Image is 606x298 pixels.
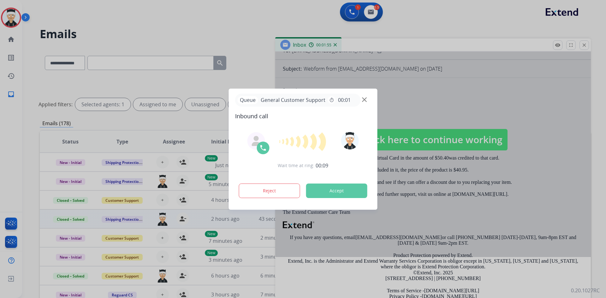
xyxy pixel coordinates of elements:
img: close-button [362,97,367,102]
span: General Customer Support [258,96,328,104]
img: call-icon [259,144,267,152]
button: Accept [306,184,367,198]
span: 00:09 [316,162,328,169]
img: agent-avatar [251,136,261,146]
button: Reject [239,184,300,198]
img: avatar [341,132,359,149]
span: Inbound call [235,112,371,120]
span: Wait time at ring: [278,162,314,169]
p: Queue [238,96,258,104]
span: 00:01 [338,96,351,104]
p: 0.20.1027RC [571,287,600,294]
mat-icon: timer [329,97,334,102]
